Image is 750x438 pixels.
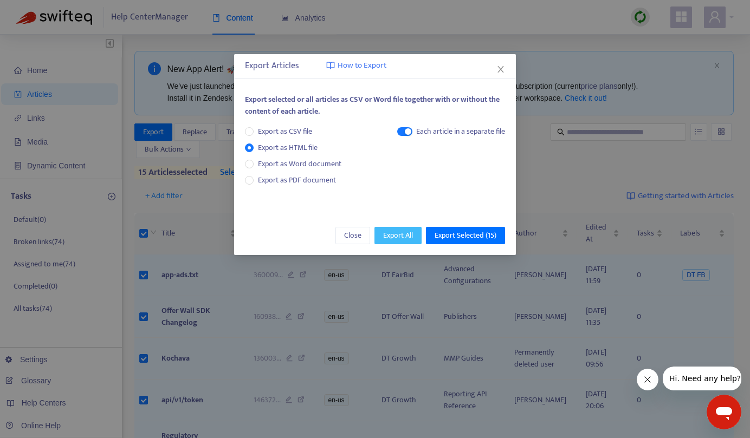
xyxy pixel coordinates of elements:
[254,158,346,170] span: Export as Word document
[335,227,370,244] button: Close
[245,60,505,73] div: Export Articles
[495,63,507,75] button: Close
[258,174,336,186] span: Export as PDF document
[326,61,335,70] img: image-link
[245,93,500,117] span: Export selected or all articles as CSV or Word file together with or without the content of each ...
[383,230,413,241] span: Export All
[426,227,505,244] button: Export Selected (15)
[637,369,658,390] iframe: Close message
[496,65,505,74] span: close
[254,142,322,154] span: Export as HTML file
[344,230,361,241] span: Close
[374,227,422,244] button: Export All
[254,126,316,138] span: Export as CSV file
[416,126,505,138] div: Each article in a separate file
[663,367,741,390] iframe: Message from company
[707,395,741,429] iframe: Button to launch messaging window
[326,60,386,72] a: How to Export
[435,230,496,241] span: Export Selected ( 15 )
[338,60,386,72] span: How to Export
